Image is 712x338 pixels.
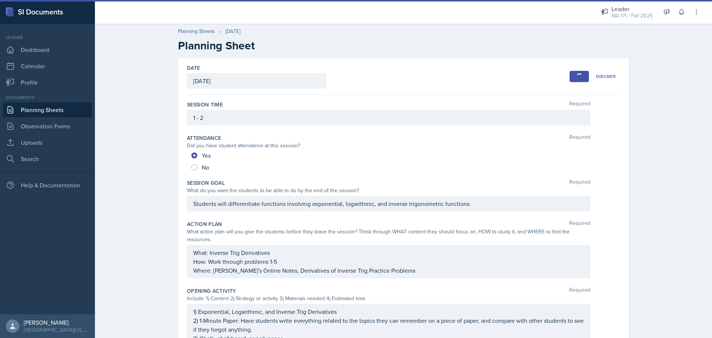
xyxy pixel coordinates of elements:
p: What: Inverse Trig Derivatives [193,248,584,257]
div: Help & Documentation [3,178,92,193]
div: [DATE] [225,27,240,35]
span: Required [569,179,590,187]
div: What action plan will you give the students before they leave the session? Think through WHAT con... [187,228,590,243]
div: Include: 1) Content 2) Strategy or activity 3) Materials needed 4) Estimated time [187,295,590,302]
div: [PERSON_NAME] [24,319,89,326]
label: Session Time [187,101,223,108]
a: Search [3,151,92,166]
span: Required [569,220,590,228]
a: Observation Forms [3,119,92,134]
div: MA 171 / Fall 2025 [612,12,653,20]
div: Discard [596,73,616,79]
label: Session Goal [187,179,225,187]
span: Required [569,101,590,108]
a: Profile [3,75,92,90]
div: Did you have student attendance at this session? [187,142,590,150]
div: Documents [3,94,92,101]
p: 1 - 2 [193,113,584,122]
a: Planning Sheets [3,102,92,117]
div: Leader [3,34,92,41]
span: Yes [202,152,211,159]
div: What do you want the students to be able to do by the end of the session? [187,187,590,194]
button: Discard [592,71,620,82]
div: [GEOGRAPHIC_DATA][US_STATE] in [GEOGRAPHIC_DATA] [24,326,89,334]
p: 1) Exponential, Logarithmic, and Inverse Trig Derivatives [193,307,584,316]
p: Where: [PERSON_NAME]'s Online Notes, Derivatives of Inverse Trig Practice Problems [193,266,584,275]
a: Uploads [3,135,92,150]
label: Date [187,64,200,72]
label: Action Plan [187,220,222,228]
h2: Planning Sheet [178,39,629,52]
div: Leader [612,4,653,13]
span: No [202,164,209,171]
span: Required [569,134,590,142]
p: Students will differentiate functions involving exponential, logarithmic, and inverse trigonometr... [193,199,584,208]
a: Calendar [3,59,92,73]
a: Dashboard [3,42,92,57]
p: How: Work through problems 1-5 [193,257,584,266]
span: Required [569,287,590,295]
a: Planning Sheets [178,27,215,35]
label: Opening Activity [187,287,236,295]
label: Attendance [187,134,221,142]
p: 2) 1-Minute Paper: Have students write everything related to the topics they can remember on a pi... [193,316,584,334]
